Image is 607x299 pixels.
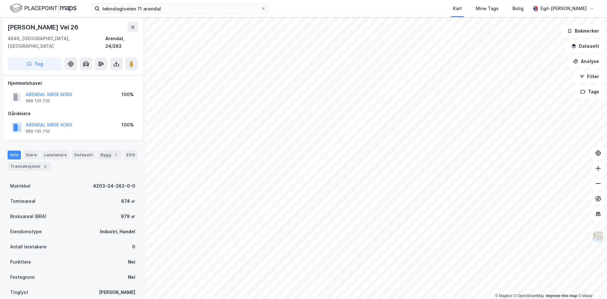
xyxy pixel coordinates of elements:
[128,273,135,281] div: Nei
[42,163,48,170] div: 5
[128,258,135,266] div: Nei
[72,151,95,159] div: Datasett
[8,79,138,87] div: Hjemmelshaver
[10,228,42,235] div: Eiendomstype
[132,243,135,251] div: 0
[93,182,135,190] div: 4203-24-262-0-0
[10,213,46,220] div: Bruksareal (BRA)
[8,58,62,70] button: Tag
[8,162,51,171] div: Transaksjoner
[121,121,134,129] div: 100%
[546,294,577,298] a: Improve this map
[99,289,135,296] div: [PERSON_NAME]
[23,151,39,159] div: Eiere
[575,269,607,299] iframe: Chat Widget
[113,152,119,158] div: 1
[453,5,462,12] div: Kart
[8,151,21,159] div: Info
[42,151,69,159] div: Leietakere
[98,151,121,159] div: Bygg
[566,40,604,53] button: Datasett
[592,231,604,243] img: Z
[10,273,35,281] div: Festegrunn
[8,35,105,50] div: 4846, [GEOGRAPHIC_DATA], [GEOGRAPHIC_DATA]
[575,85,604,98] button: Tags
[26,129,50,134] div: 989 135 732
[568,55,604,68] button: Analyse
[26,98,50,103] div: 989 135 732
[8,110,138,117] div: Gårdeiere
[10,197,35,205] div: Tomteareal
[10,258,31,266] div: Punktleie
[10,3,77,14] img: logo.f888ab2527a4732fd821a326f86c7f29.svg
[121,213,135,220] div: 979 ㎡
[121,197,135,205] div: 874 ㎡
[574,70,604,83] button: Filter
[8,22,80,32] div: [PERSON_NAME] Vei 26
[100,4,261,13] input: Søk på adresse, matrikkel, gårdeiere, leietakere eller personer
[495,294,512,298] a: Mapbox
[514,294,544,298] a: OpenStreetMap
[121,91,134,98] div: 100%
[476,5,499,12] div: Mine Tags
[512,5,524,12] div: Bolig
[562,25,604,37] button: Bokmerker
[10,289,28,296] div: Tinglyst
[10,182,31,190] div: Matrikkel
[100,228,135,235] div: Industri, Handel
[541,5,587,12] div: Egil-[PERSON_NAME]
[124,151,138,159] div: ESG
[105,35,138,50] div: Arendal, 24/262
[10,243,46,251] div: Antall leietakere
